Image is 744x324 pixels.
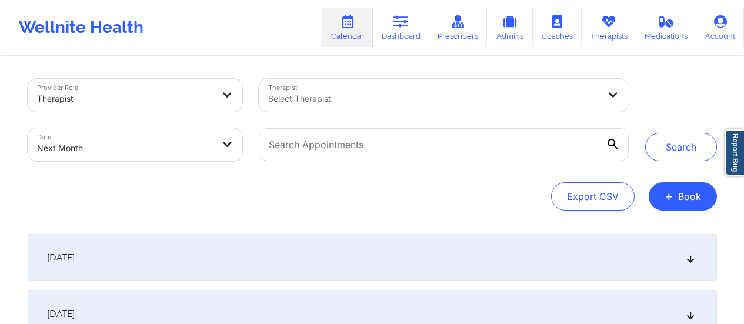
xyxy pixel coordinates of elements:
a: Admins [487,8,533,47]
span: + [665,193,673,199]
a: Dashboard [373,8,429,47]
button: Search [645,133,717,161]
a: Coaches [533,8,582,47]
a: Prescribers [429,8,488,47]
a: Therapists [582,8,636,47]
a: Report Bug [725,129,744,176]
a: Account [696,8,744,47]
a: Medications [636,8,697,47]
div: Therapist [37,86,213,112]
a: Calendar [322,8,373,47]
span: [DATE] [47,252,75,263]
button: Export CSV [551,182,635,211]
div: Next Month [37,135,213,161]
button: +Book [649,182,717,211]
input: Search Appointments [259,128,628,161]
span: [DATE] [47,308,75,320]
